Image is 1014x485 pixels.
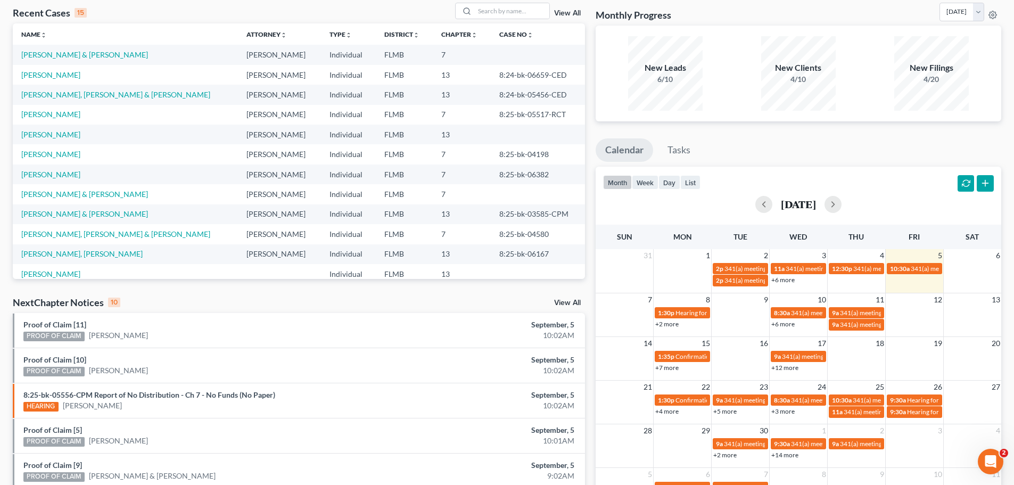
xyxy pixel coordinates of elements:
[398,355,574,365] div: September, 5
[491,204,585,224] td: 8:25-bk-03585-CPM
[376,105,433,125] td: FLMB
[774,265,785,273] span: 11a
[527,32,533,38] i: unfold_more
[499,30,533,38] a: Case Nounfold_more
[771,276,795,284] a: +6 more
[911,265,1013,273] span: 341(a) meeting for [PERSON_NAME]
[658,309,674,317] span: 1:30p
[321,45,376,64] td: Individual
[642,249,653,262] span: 31
[376,45,433,64] td: FLMB
[238,105,321,125] td: [PERSON_NAME]
[724,440,827,448] span: 341(a) meeting for [PERSON_NAME]
[763,293,769,306] span: 9
[632,175,658,190] button: week
[321,224,376,244] td: Individual
[791,440,894,448] span: 341(a) meeting for [PERSON_NAME]
[376,65,433,85] td: FLMB
[21,110,80,119] a: [PERSON_NAME]
[771,407,795,415] a: +3 more
[246,30,287,38] a: Attorneyunfold_more
[238,184,321,204] td: [PERSON_NAME]
[398,390,574,400] div: September, 5
[554,299,581,307] a: View All
[933,337,943,350] span: 19
[21,229,210,239] a: [PERSON_NAME], [PERSON_NAME] & [PERSON_NAME]
[21,170,80,179] a: [PERSON_NAME]
[991,293,1001,306] span: 13
[675,396,853,404] span: Confirmation hearing for [PERSON_NAME] & [PERSON_NAME]
[238,125,321,144] td: [PERSON_NAME]
[433,244,491,264] td: 13
[491,165,585,184] td: 8:25-bk-06382
[832,396,852,404] span: 10:30a
[658,352,674,360] span: 1:35p
[782,352,941,360] span: 341(a) meeting for [PERSON_NAME] & [PERSON_NAME]
[705,468,711,481] span: 6
[491,144,585,164] td: 8:25-bk-04198
[909,232,920,241] span: Fri
[832,408,843,416] span: 11a
[759,381,769,393] span: 23
[763,468,769,481] span: 7
[21,249,143,258] a: [PERSON_NAME], [PERSON_NAME]
[75,8,87,18] div: 15
[995,249,1001,262] span: 6
[933,293,943,306] span: 12
[655,407,679,415] a: +4 more
[647,468,653,481] span: 5
[23,367,85,376] div: PROOF OF CLAIM
[21,130,80,139] a: [PERSON_NAME]
[675,309,759,317] span: Hearing for [PERSON_NAME]
[21,30,47,38] a: Nameunfold_more
[991,381,1001,393] span: 27
[966,232,979,241] span: Sat
[700,381,711,393] span: 22
[89,330,148,341] a: [PERSON_NAME]
[791,309,894,317] span: 341(a) meeting for [PERSON_NAME]
[433,224,491,244] td: 7
[890,265,910,273] span: 10:30a
[23,332,85,341] div: PROOF OF CLAIM
[376,85,433,104] td: FLMB
[21,50,148,59] a: [PERSON_NAME] & [PERSON_NAME]
[376,184,433,204] td: FLMB
[733,232,747,241] span: Tue
[786,265,945,273] span: 341(a) meeting for [PERSON_NAME] & [PERSON_NAME]
[716,440,723,448] span: 9a
[433,144,491,164] td: 7
[238,65,321,85] td: [PERSON_NAME]
[238,224,321,244] td: [PERSON_NAME]
[376,224,433,244] td: FLMB
[655,320,679,328] a: +2 more
[781,199,816,210] h2: [DATE]
[991,337,1001,350] span: 20
[413,32,419,38] i: unfold_more
[321,165,376,184] td: Individual
[705,249,711,262] span: 1
[832,440,839,448] span: 9a
[23,390,275,399] a: 8:25-bk-05556-CPM Report of No Distribution - Ch 7 - No Funds (No Paper)
[398,365,574,376] div: 10:02AM
[433,45,491,64] td: 7
[763,249,769,262] span: 2
[658,138,700,162] a: Tasks
[937,424,943,437] span: 3
[875,381,885,393] span: 25
[376,125,433,144] td: FLMB
[875,293,885,306] span: 11
[705,293,711,306] span: 8
[238,244,321,264] td: [PERSON_NAME]
[21,269,80,278] a: [PERSON_NAME]
[376,244,433,264] td: FLMB
[995,424,1001,437] span: 4
[398,330,574,341] div: 10:02AM
[23,461,82,470] a: Proof of Claim [9]
[759,337,769,350] span: 16
[433,184,491,204] td: 7
[376,264,433,284] td: FLMB
[840,440,943,448] span: 341(a) meeting for [PERSON_NAME]
[821,468,827,481] span: 8
[713,407,737,415] a: +5 more
[384,30,419,38] a: Districtunfold_more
